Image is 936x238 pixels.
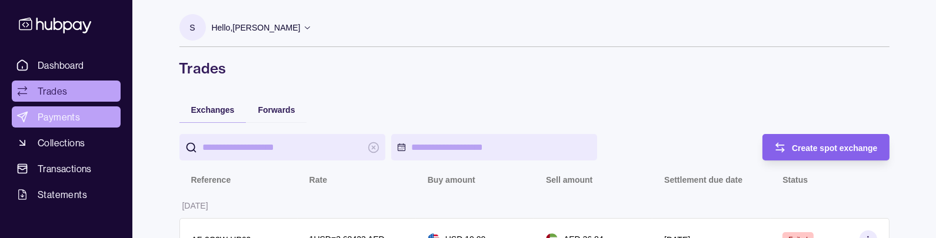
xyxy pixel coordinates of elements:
p: S [189,21,195,34]
p: Status [782,175,808,185]
span: Trades [38,84,67,98]
p: Buy amount [428,175,475,185]
a: Payments [12,106,121,128]
h1: Trades [179,59,890,78]
p: Reference [191,175,231,185]
a: Dashboard [12,55,121,76]
span: Transactions [38,162,92,176]
a: Trades [12,81,121,102]
a: Statements [12,184,121,205]
p: [DATE] [182,201,208,210]
input: search [203,134,362,160]
span: Payments [38,110,80,124]
p: Rate [309,175,327,185]
span: Collections [38,136,85,150]
span: Exchanges [191,105,235,115]
span: Dashboard [38,58,84,72]
button: Create spot exchange [762,134,890,160]
a: Transactions [12,158,121,179]
span: Statements [38,187,87,202]
p: Sell amount [546,175,592,185]
a: Collections [12,132,121,153]
span: Create spot exchange [792,143,878,153]
p: Settlement due date [664,175,742,185]
span: Forwards [258,105,295,115]
p: Hello, [PERSON_NAME] [212,21,301,34]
